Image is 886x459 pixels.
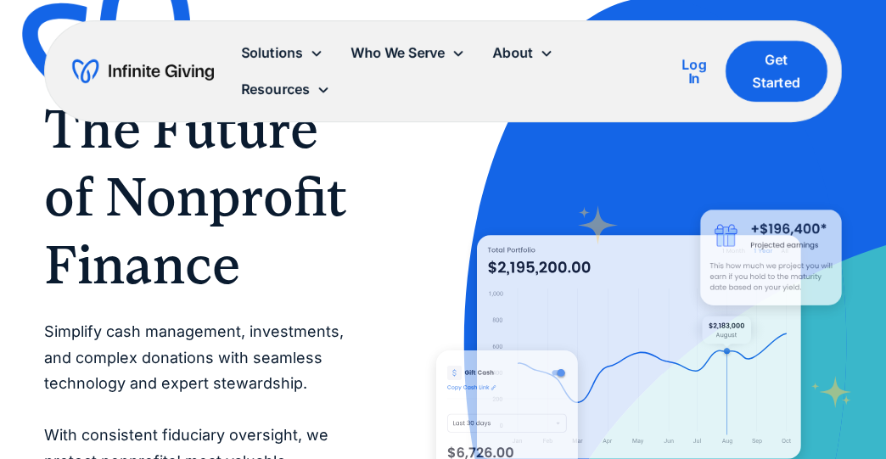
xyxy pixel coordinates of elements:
div: About [492,42,533,64]
a: Log In [676,54,712,88]
div: Who We Serve [337,35,479,71]
div: Who We Serve [350,42,445,64]
a: Get Started [726,41,827,102]
div: Resources [241,78,310,101]
div: Log In [676,58,712,85]
img: nonprofit donation platform [477,235,801,459]
div: Resources [227,71,344,108]
h1: The Future of Nonprofit Finance [44,95,368,299]
div: Solutions [227,35,337,71]
div: Solutions [241,42,303,64]
img: fundraising star [811,376,852,407]
a: home [72,58,214,85]
div: About [479,35,567,71]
